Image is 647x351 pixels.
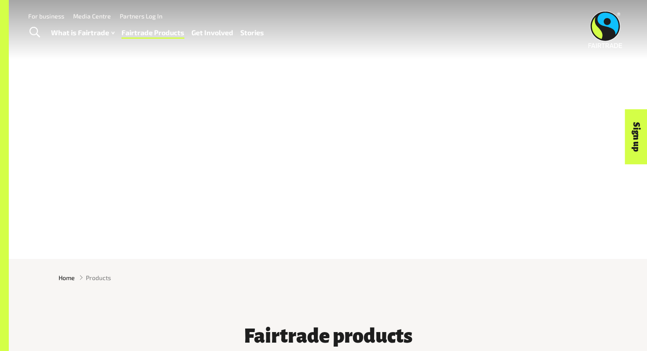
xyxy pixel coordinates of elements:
[86,273,111,282] span: Products
[196,325,460,347] h3: Fairtrade products
[120,12,162,20] a: Partners Log In
[59,273,75,282] a: Home
[191,26,233,39] a: Get Involved
[588,11,622,48] img: Fairtrade Australia New Zealand logo
[240,26,264,39] a: Stories
[121,26,184,39] a: Fairtrade Products
[51,26,114,39] a: What is Fairtrade
[73,12,111,20] a: Media Centre
[28,12,64,20] a: For business
[24,22,45,44] a: Toggle Search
